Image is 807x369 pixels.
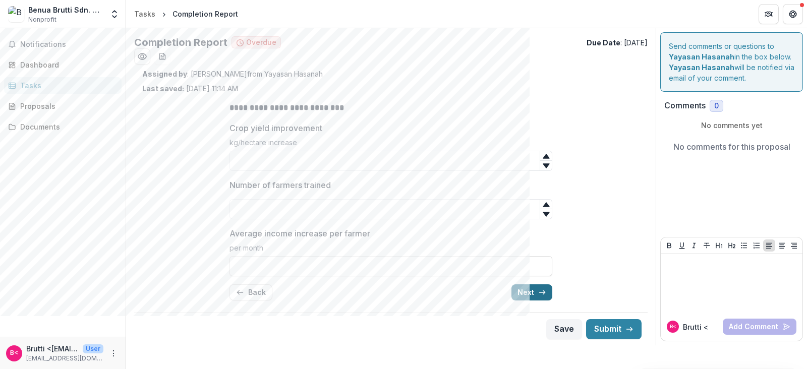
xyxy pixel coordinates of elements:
[546,319,582,339] button: Save
[788,239,800,252] button: Align Right
[4,36,122,52] button: Notifications
[229,284,272,300] button: Back
[4,98,122,114] a: Proposals
[134,48,150,65] button: Preview 700e09f3-8d64-40b2-83e8-0581f0da0ea9.pdf
[26,354,103,363] p: [EMAIL_ADDRESS][DOMAIN_NAME]
[134,9,155,19] div: Tasks
[142,69,640,79] p: : [PERSON_NAME] from Yayasan Hasanah
[246,38,276,47] span: Overdue
[26,343,79,354] p: Brutti <[EMAIL_ADDRESS][DOMAIN_NAME]>
[107,347,120,359] button: More
[713,239,725,252] button: Heading 1
[587,37,648,48] p: : [DATE]
[10,350,18,356] div: Brutti <bruttibesi@gmail.com>
[670,324,676,329] div: Brutti <bruttibesi@gmail.com>
[134,36,227,48] h2: Completion Report
[229,179,331,191] p: Number of farmers trained
[20,101,113,111] div: Proposals
[776,239,788,252] button: Align Center
[229,138,552,151] div: kg/hectare increase
[172,9,238,19] div: Completion Report
[688,239,700,252] button: Italicize
[683,322,708,332] p: Brutti <
[142,70,187,78] strong: Assigned by
[142,84,184,93] strong: Last saved:
[130,7,242,21] nav: breadcrumb
[142,83,238,94] p: [DATE] 11:14 AM
[8,6,24,22] img: Benua Brutti Sdn. Bhd.
[669,63,734,72] strong: Yayasan Hasanah
[4,77,122,94] a: Tasks
[229,243,552,256] div: per month
[673,141,790,153] p: No comments for this proposal
[663,239,675,252] button: Bold
[751,239,763,252] button: Ordered List
[4,118,122,135] a: Documents
[229,122,322,134] p: Crop yield improvement
[763,239,775,252] button: Align Left
[511,284,552,300] button: Next
[20,121,113,132] div: Documents
[28,5,103,15] div: Benua Brutti Sdn. Bhd.
[83,344,103,353] p: User
[726,239,738,252] button: Heading 2
[20,59,113,70] div: Dashboard
[664,101,706,110] h2: Comments
[586,319,642,339] button: Submit
[723,319,796,335] button: Add Comment
[4,56,122,73] a: Dashboard
[20,40,118,49] span: Notifications
[20,80,113,91] div: Tasks
[676,239,688,252] button: Underline
[664,120,799,131] p: No comments yet
[107,4,122,24] button: Open entity switcher
[660,32,803,92] div: Send comments or questions to in the box below. will be notified via email of your comment.
[783,4,803,24] button: Get Help
[587,38,620,47] strong: Due Date
[738,239,750,252] button: Bullet List
[714,102,719,110] span: 0
[701,239,713,252] button: Strike
[154,48,170,65] button: download-word-button
[759,4,779,24] button: Partners
[669,52,734,61] strong: Yayasan Hasanah
[229,227,370,239] p: Average income increase per farmer
[130,7,159,21] a: Tasks
[28,15,56,24] span: Nonprofit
